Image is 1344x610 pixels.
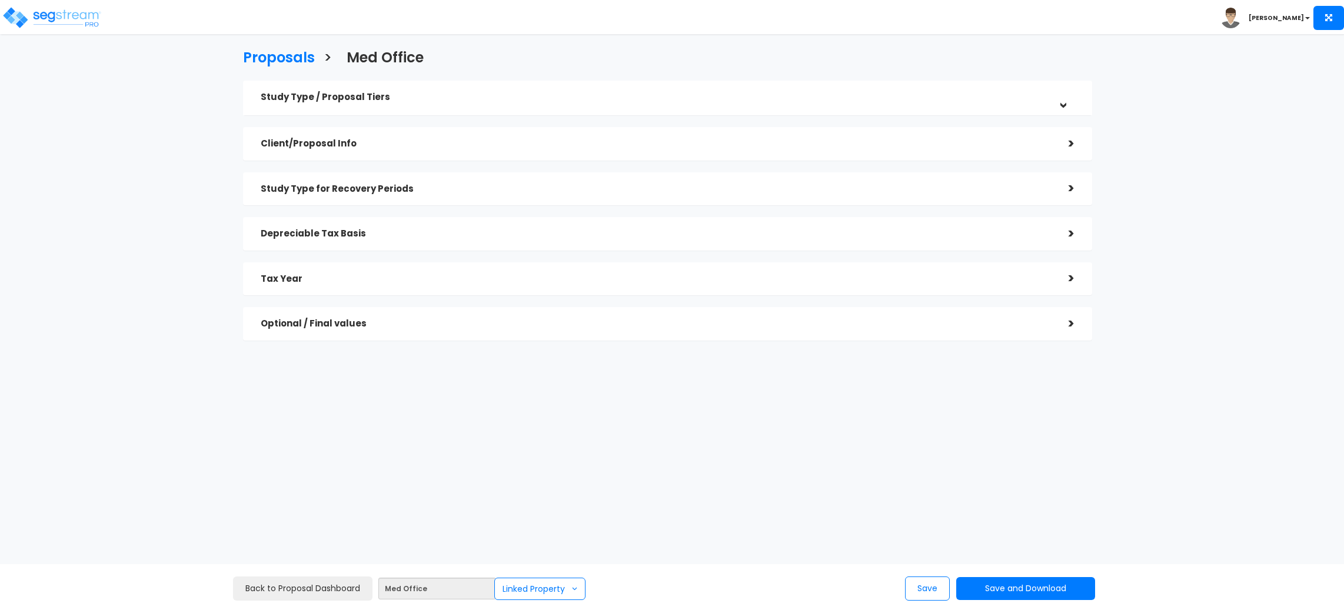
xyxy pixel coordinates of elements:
[568,586,580,591] span: >
[324,50,332,68] h3: >
[1051,269,1074,288] div: >
[234,38,315,74] a: Proposals
[2,6,102,29] img: logo_pro_r.png
[233,576,372,601] a: Back to Proposal Dashboard
[494,578,585,600] button: Linked Property>
[261,139,1051,149] h5: Client/Proposal Info
[261,319,1051,329] h5: Optional / Final values
[261,274,1051,284] h5: Tax Year
[261,229,1051,239] h5: Depreciable Tax Basis
[1249,14,1304,22] b: [PERSON_NAME]
[1053,85,1072,109] div: >
[1051,225,1074,243] div: >
[1220,8,1241,28] img: avatar.png
[243,50,315,68] h3: Proposals
[347,50,424,68] h3: Med Office
[261,184,1051,194] h5: Study Type for Recovery Periods
[905,576,950,601] button: Save
[1051,135,1074,153] div: >
[956,577,1095,600] button: Save and Download
[1051,315,1074,333] div: >
[261,92,1051,102] h5: Study Type / Proposal Tiers
[1051,179,1074,198] div: >
[338,38,424,74] a: Med Office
